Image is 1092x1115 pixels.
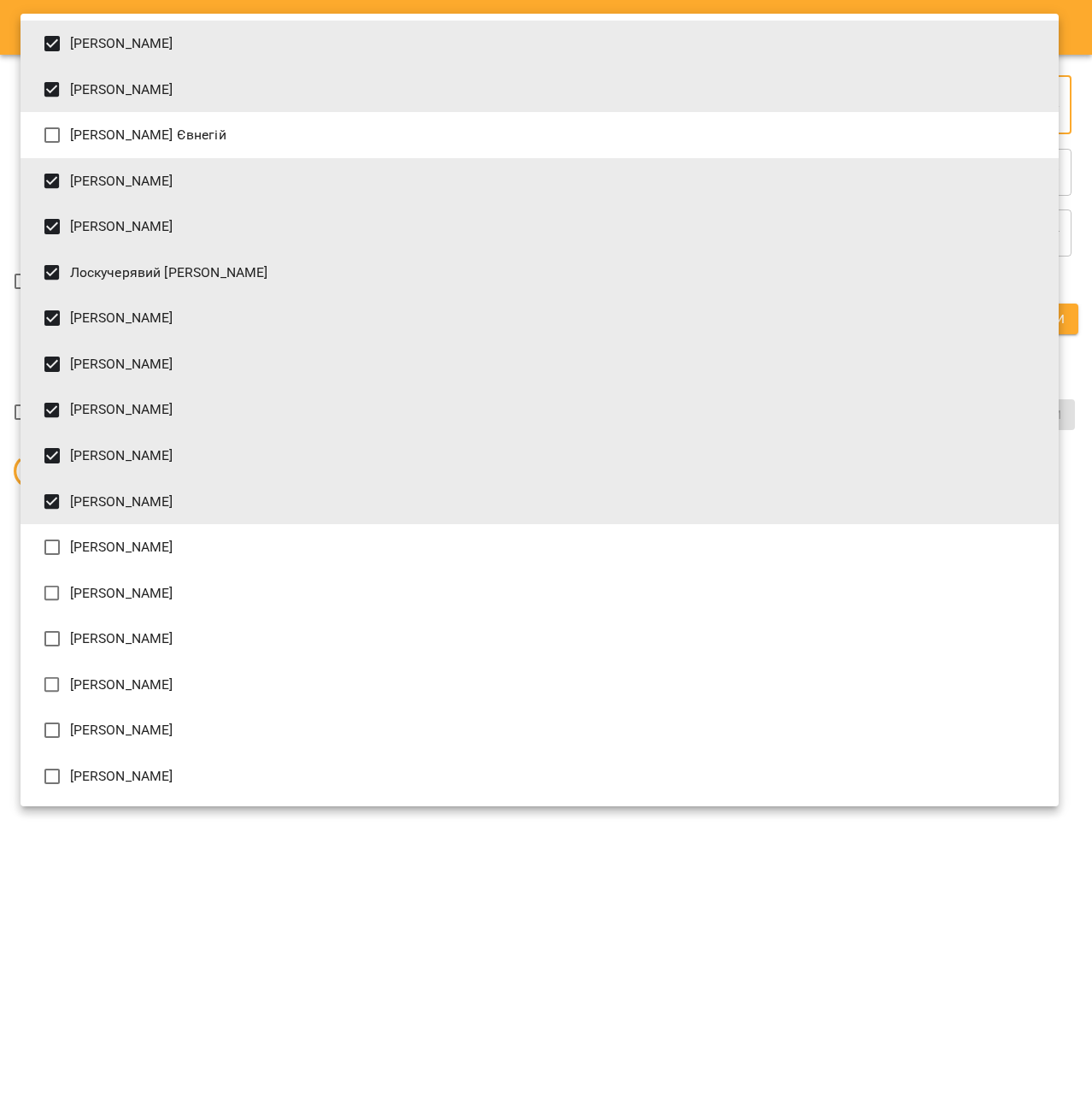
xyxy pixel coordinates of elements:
[70,354,173,375] span: [PERSON_NAME]
[70,263,268,283] span: Лоскучерявий [PERSON_NAME]
[70,720,173,740] span: [PERSON_NAME]
[70,583,173,604] span: [PERSON_NAME]
[70,308,173,328] span: [PERSON_NAME]
[70,492,173,512] span: [PERSON_NAME]
[70,216,173,237] span: [PERSON_NAME]
[70,125,226,145] span: [PERSON_NAME] Євнегій
[70,675,173,695] span: [PERSON_NAME]
[70,445,173,466] span: [PERSON_NAME]
[70,766,173,787] span: [PERSON_NAME]
[70,399,173,420] span: [PERSON_NAME]
[70,537,173,557] span: [PERSON_NAME]
[70,33,173,54] span: [PERSON_NAME]
[70,80,173,100] span: [PERSON_NAME]
[70,171,173,192] span: [PERSON_NAME]
[70,628,173,649] span: [PERSON_NAME]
